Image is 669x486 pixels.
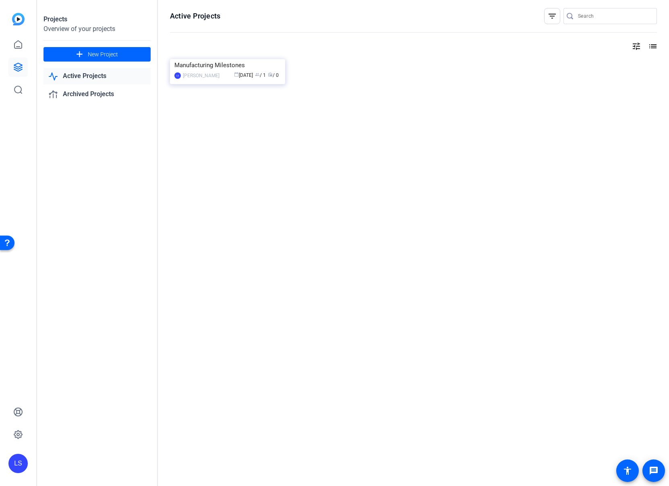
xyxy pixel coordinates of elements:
mat-icon: message [649,466,659,476]
span: [DATE] [234,72,253,78]
h1: Active Projects [170,11,220,21]
img: blue-gradient.svg [12,13,25,25]
a: Active Projects [43,68,151,84]
div: Projects [43,14,151,24]
span: radio [268,72,273,77]
div: [PERSON_NAME] [183,72,220,80]
span: New Project [88,50,118,59]
mat-icon: list [647,41,657,51]
mat-icon: filter_list [547,11,557,21]
mat-icon: accessibility [623,466,632,476]
span: group [255,72,260,77]
a: Archived Projects [43,86,151,103]
mat-icon: add [75,49,85,60]
input: Search [578,11,650,21]
mat-icon: tune [632,41,641,51]
div: LS [8,454,28,473]
span: / 0 [268,72,279,78]
button: New Project [43,47,151,62]
span: calendar_today [234,72,239,77]
div: Overview of your projects [43,24,151,34]
div: Manufacturing Milestones [174,59,281,71]
div: LS [174,72,181,79]
span: / 1 [255,72,266,78]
